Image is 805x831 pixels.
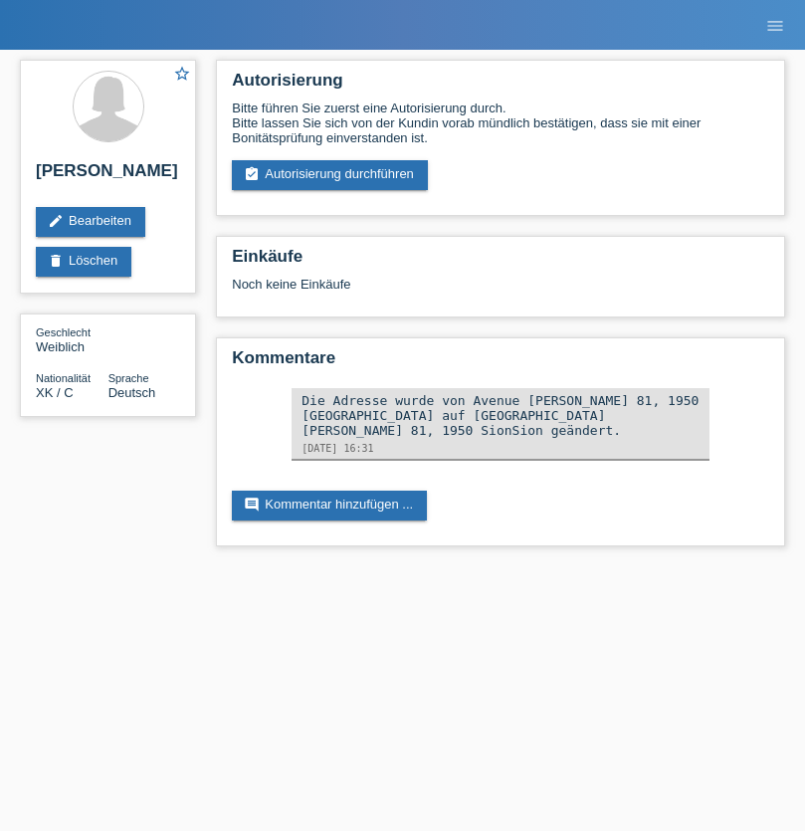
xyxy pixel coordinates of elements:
h2: [PERSON_NAME] [36,161,180,191]
h2: Einkäufe [232,247,769,277]
span: Kosovo / C / 05.02.2021 [36,385,74,400]
a: editBearbeiten [36,207,145,237]
span: Deutsch [108,385,156,400]
a: deleteLöschen [36,247,131,277]
a: assignment_turned_inAutorisierung durchführen [232,160,428,190]
span: Nationalität [36,372,91,384]
a: star_border [173,65,191,86]
div: [DATE] 16:31 [302,443,700,454]
i: comment [244,497,260,513]
h2: Kommentare [232,348,769,378]
i: edit [48,213,64,229]
i: assignment_turned_in [244,166,260,182]
i: star_border [173,65,191,83]
span: Sprache [108,372,149,384]
div: Die Adresse wurde von Avenue [PERSON_NAME] 81, 1950 [GEOGRAPHIC_DATA] auf [GEOGRAPHIC_DATA][PERSO... [302,393,700,438]
div: Noch keine Einkäufe [232,277,769,307]
span: Geschlecht [36,326,91,338]
i: menu [765,16,785,36]
a: menu [755,19,795,31]
div: Weiblich [36,324,108,354]
div: Bitte führen Sie zuerst eine Autorisierung durch. Bitte lassen Sie sich von der Kundin vorab münd... [232,101,769,145]
a: commentKommentar hinzufügen ... [232,491,427,520]
i: delete [48,253,64,269]
h2: Autorisierung [232,71,769,101]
